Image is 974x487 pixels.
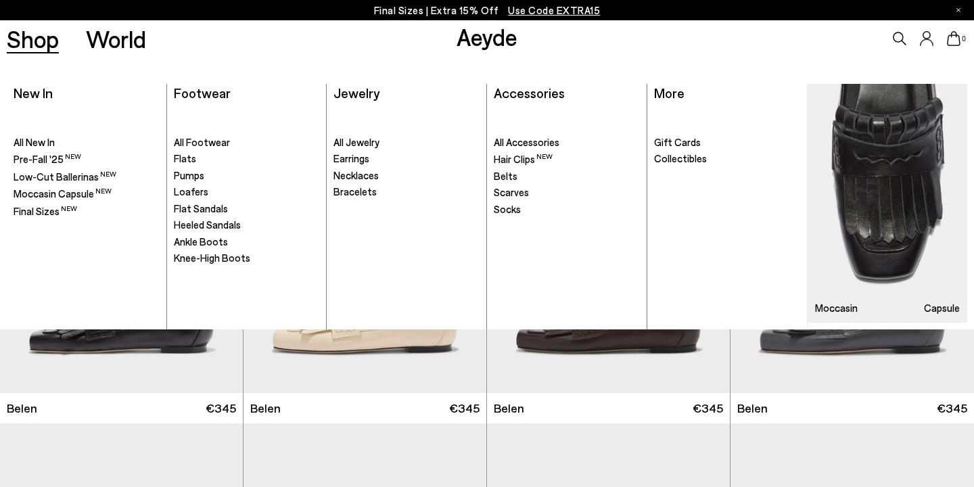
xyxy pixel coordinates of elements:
[174,185,320,199] a: Loafers
[494,400,524,417] span: Belen
[174,152,196,164] span: Flats
[494,136,640,149] a: All Accessories
[494,136,559,148] span: All Accessories
[333,185,480,199] a: Bracelets
[174,136,320,149] a: All Footwear
[14,136,160,149] a: All New In
[333,169,480,183] a: Necklaces
[14,85,53,101] a: New In
[654,152,801,166] a: Collectibles
[494,152,640,166] a: Hair Clips
[449,400,480,417] span: €345
[333,152,369,164] span: Earrings
[7,27,59,51] a: Shop
[14,170,116,183] span: Low-Cut Ballerinas
[494,203,521,215] span: Socks
[14,204,160,218] a: Final Sizes
[174,235,228,248] span: Ankle Boots
[174,235,320,249] a: Ankle Boots
[494,170,517,182] span: Belts
[808,84,967,323] img: Mobile_e6eede4d-78b8-4bd1-ae2a-4197e375e133_900x.jpg
[654,152,707,164] span: Collectibles
[174,185,208,198] span: Loafers
[494,186,640,200] a: Scarves
[174,218,241,231] span: Heeled Sandals
[960,35,967,43] span: 0
[654,136,701,148] span: Gift Cards
[494,153,553,165] span: Hair Clips
[174,252,320,265] a: Knee-High Boots
[494,203,640,216] a: Socks
[243,393,486,423] a: Belen €345
[86,27,146,51] a: World
[14,170,160,184] a: Low-Cut Ballerinas
[937,400,967,417] span: €345
[333,169,379,181] span: Necklaces
[494,85,565,101] a: Accessories
[206,400,236,417] span: €345
[14,205,77,217] span: Final Sizes
[14,187,160,201] a: Moccasin Capsule
[730,393,974,423] a: Belen €345
[333,136,480,149] a: All Jewelry
[174,202,320,216] a: Flat Sandals
[654,85,685,101] a: More
[947,31,960,46] a: 0
[494,170,640,183] a: Belts
[374,2,601,19] p: Final Sizes | Extra 15% Off
[14,136,55,148] span: All New In
[487,393,730,423] a: Belen €345
[815,303,858,313] h3: Moccasin
[174,85,231,101] a: Footwear
[654,136,801,149] a: Gift Cards
[333,152,480,166] a: Earrings
[14,153,81,165] span: Pre-Fall '25
[14,152,160,166] a: Pre-Fall '25
[924,303,960,313] h3: Capsule
[174,152,320,166] a: Flats
[693,400,723,417] span: €345
[7,400,37,417] span: Belen
[333,85,379,101] a: Jewelry
[174,202,228,214] span: Flat Sandals
[174,169,320,183] a: Pumps
[737,400,768,417] span: Belen
[250,400,281,417] span: Belen
[494,186,529,198] span: Scarves
[174,136,230,148] span: All Footwear
[508,4,600,16] span: Navigate to /collections/ss25-final-sizes
[333,136,379,148] span: All Jewelry
[174,169,204,181] span: Pumps
[808,84,967,323] a: Moccasin Capsule
[174,218,320,232] a: Heeled Sandals
[333,185,377,198] span: Bracelets
[457,22,517,51] a: Aeyde
[174,252,250,264] span: Knee-High Boots
[14,187,112,200] span: Moccasin Capsule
